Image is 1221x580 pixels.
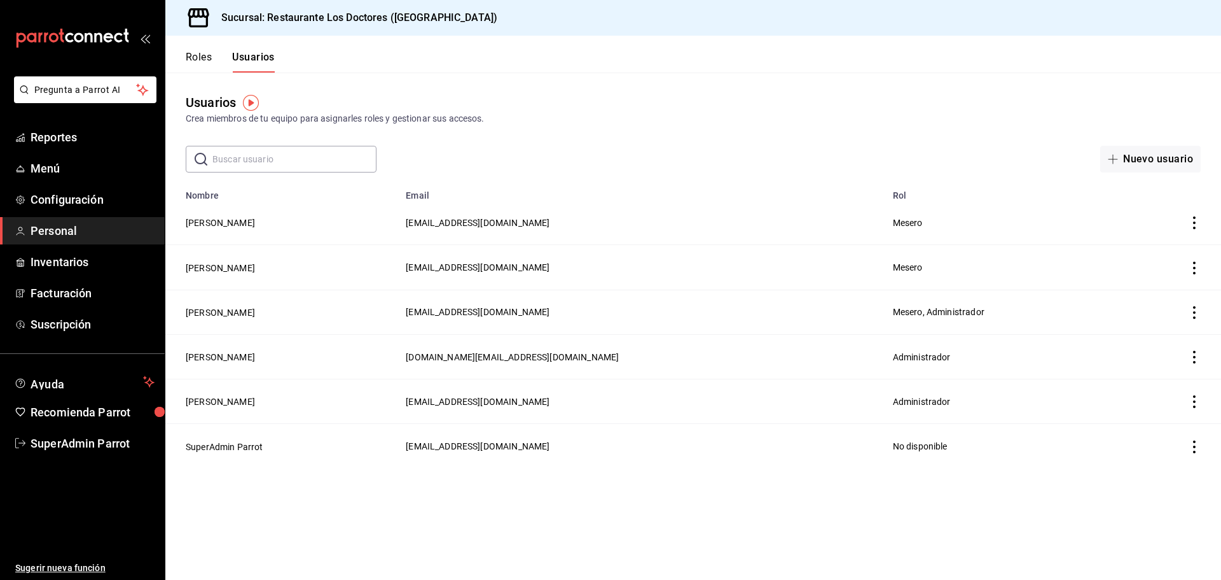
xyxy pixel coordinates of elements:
span: Administrador [893,352,951,362]
span: Suscripción [31,316,155,333]
span: Ayuda [31,374,138,390]
span: Pregunta a Parrot AI [34,83,137,97]
span: [EMAIL_ADDRESS][DOMAIN_NAME] [406,218,549,228]
span: Reportes [31,129,155,146]
a: Pregunta a Parrot AI [9,92,156,106]
span: Sugerir nueva función [15,562,155,575]
div: Crea miembros de tu equipo para asignarles roles y gestionar sus accesos. [186,112,1201,125]
button: [PERSON_NAME] [186,216,255,229]
span: Mesero [893,218,923,228]
button: Usuarios [232,51,275,73]
button: Nuevo usuario [1100,146,1201,173]
th: Rol [885,183,1122,201]
table: employeesTable [165,183,1221,469]
button: actions [1188,441,1201,453]
div: Usuarios [186,93,236,112]
span: [EMAIL_ADDRESS][DOMAIN_NAME] [406,397,549,407]
span: SuperAdmin Parrot [31,435,155,452]
td: No disponible [885,424,1122,469]
button: open_drawer_menu [140,33,150,43]
button: [PERSON_NAME] [186,306,255,319]
span: Menú [31,160,155,177]
span: Facturación [31,285,155,302]
span: Recomienda Parrot [31,404,155,421]
span: Administrador [893,397,951,407]
span: Mesero [893,262,923,272]
button: [PERSON_NAME] [186,395,255,408]
button: SuperAdmin Parrot [186,441,263,453]
button: Pregunta a Parrot AI [14,76,156,103]
span: [EMAIL_ADDRESS][DOMAIN_NAME] [406,307,549,317]
th: Email [398,183,885,201]
button: actions [1188,262,1201,274]
button: actions [1188,395,1201,408]
span: [EMAIL_ADDRESS][DOMAIN_NAME] [406,441,549,451]
button: [PERSON_NAME] [186,262,255,274]
span: [EMAIL_ADDRESS][DOMAIN_NAME] [406,262,549,272]
span: Configuración [31,191,155,208]
button: actions [1188,306,1201,319]
button: Roles [186,51,212,73]
span: Personal [31,222,155,239]
button: actions [1188,351,1201,364]
div: navigation tabs [186,51,275,73]
button: [PERSON_NAME] [186,351,255,364]
th: Nombre [165,183,398,201]
span: [DOMAIN_NAME][EMAIL_ADDRESS][DOMAIN_NAME] [406,352,619,362]
span: Mesero, Administrador [893,307,984,317]
span: Inventarios [31,253,155,271]
input: Buscar usuario [212,146,376,172]
button: actions [1188,216,1201,229]
img: Tooltip marker [243,95,259,111]
h3: Sucursal: Restaurante Los Doctores ([GEOGRAPHIC_DATA]) [211,10,497,25]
